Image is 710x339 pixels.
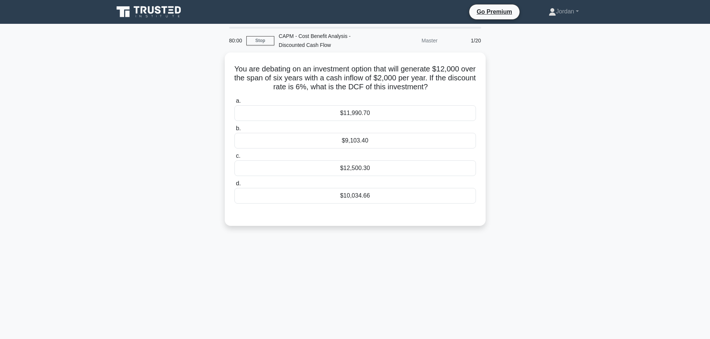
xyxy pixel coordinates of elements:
[234,160,476,176] div: $12,500.30
[246,36,274,45] a: Stop
[225,33,246,48] div: 80:00
[274,29,377,52] div: CAPM - Cost Benefit Analysis - Discounted Cash Flow
[442,33,486,48] div: 1/20
[234,64,477,92] h5: You are debating on an investment option that will generate $12,000 over the span of six years wi...
[236,125,241,131] span: b.
[377,33,442,48] div: Master
[234,188,476,204] div: $10,034.66
[236,153,240,159] span: c.
[236,180,241,186] span: d.
[234,105,476,121] div: $11,990.70
[531,4,597,19] a: Jordan
[472,7,517,16] a: Go Premium
[236,97,241,104] span: a.
[234,133,476,148] div: $9,103.40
